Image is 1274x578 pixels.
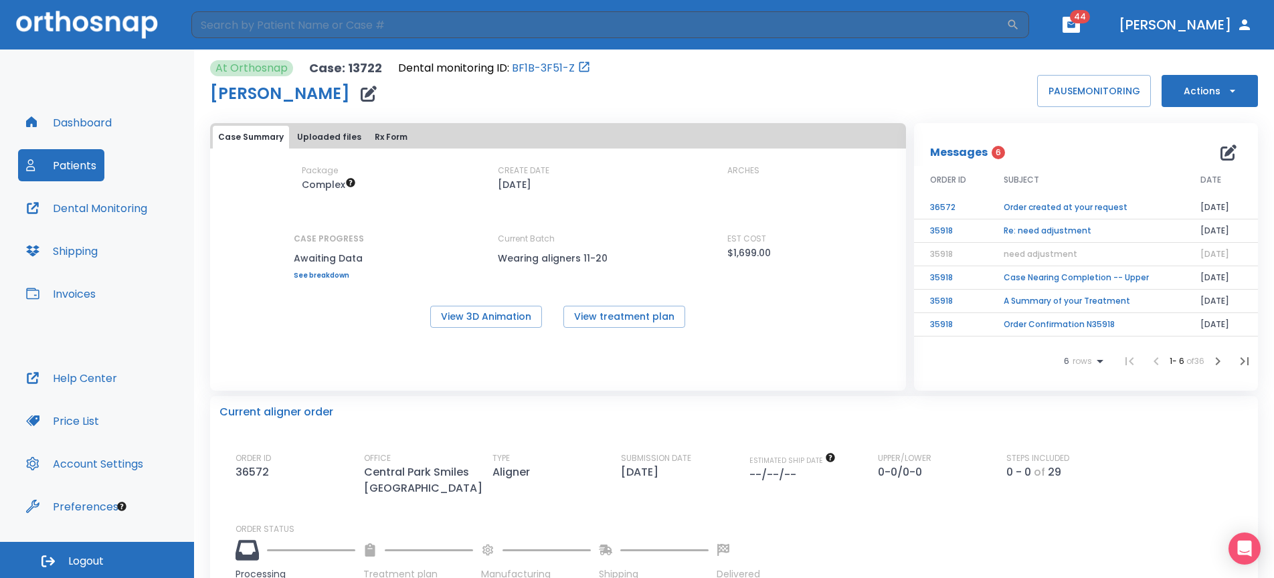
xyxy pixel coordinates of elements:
span: ORDER ID [930,174,966,186]
p: Current Batch [498,233,618,245]
td: 35918 [914,313,988,336]
td: 35918 [914,219,988,243]
p: --/--/-- [749,467,802,483]
p: 0-0/0-0 [878,464,927,480]
p: CREATE DATE [498,165,549,177]
td: [DATE] [1184,290,1258,313]
p: Central Park Smiles [GEOGRAPHIC_DATA] [364,464,488,496]
p: 36572 [236,464,274,480]
td: [DATE] [1184,219,1258,243]
span: 44 [1070,10,1090,23]
button: Rx Form [369,126,413,149]
td: [DATE] [1184,196,1258,219]
td: 36572 [914,196,988,219]
button: Shipping [18,235,106,267]
span: rows [1069,357,1092,366]
p: $1,699.00 [727,245,771,261]
p: EST COST [727,233,766,245]
span: 6 [1064,357,1069,366]
p: Aligner [492,464,535,480]
span: Logout [68,554,104,569]
td: Re: need adjustment [988,219,1184,243]
p: At Orthosnap [215,60,288,76]
p: [DATE] [621,464,664,480]
p: STEPS INCLUDED [1006,452,1069,464]
div: tabs [213,126,903,149]
button: Dental Monitoring [18,192,155,224]
span: Up to 50 Steps (100 aligners) [302,178,356,191]
p: 0 - 0 [1006,464,1031,480]
span: [DATE] [1200,248,1229,260]
div: Tooltip anchor [116,500,128,512]
button: Account Settings [18,448,151,480]
td: [DATE] [1184,313,1258,336]
a: See breakdown [294,272,364,280]
p: OFFICE [364,452,391,464]
button: View treatment plan [563,306,685,328]
button: Invoices [18,278,104,310]
p: UPPER/LOWER [878,452,931,464]
div: Open patient in dental monitoring portal [398,60,591,76]
button: Dashboard [18,106,120,138]
p: SUBMISSION DATE [621,452,691,464]
span: 1 - 6 [1170,355,1186,367]
p: CASE PROGRESS [294,233,364,245]
td: Order created at your request [988,196,1184,219]
p: of [1034,464,1045,480]
td: [DATE] [1184,266,1258,290]
td: A Summary of your Treatment [988,290,1184,313]
img: Orthosnap [16,11,158,38]
p: ARCHES [727,165,759,177]
p: Wearing aligners 11-20 [498,250,618,266]
span: SUBJECT [1004,174,1039,186]
td: Order Confirmation N35918 [988,313,1184,336]
p: Dental monitoring ID: [398,60,509,76]
p: Case: 13722 [309,60,382,76]
span: need adjustment [1004,248,1077,260]
button: PAUSEMONITORING [1037,75,1151,107]
p: ORDER ID [236,452,271,464]
h1: [PERSON_NAME] [210,86,350,102]
p: Package [302,165,338,177]
p: Awaiting Data [294,250,364,266]
span: 35918 [930,248,953,260]
input: Search by Patient Name or Case # [191,11,1006,38]
button: View 3D Animation [430,306,542,328]
span: DATE [1200,174,1221,186]
span: of 36 [1186,355,1204,367]
a: BF1B-3F51-Z [512,60,575,76]
p: Current aligner order [219,404,333,420]
p: [DATE] [498,177,531,193]
button: [PERSON_NAME] [1113,13,1258,37]
p: 29 [1048,464,1061,480]
p: Messages [930,144,988,161]
button: Uploaded files [292,126,367,149]
td: 35918 [914,266,988,290]
button: Preferences [18,490,126,522]
span: The date will be available after approving treatment plan [749,456,836,466]
p: ORDER STATUS [236,523,1249,535]
td: 35918 [914,290,988,313]
p: TYPE [492,452,510,464]
div: Open Intercom Messenger [1228,533,1261,565]
button: Actions [1162,75,1258,107]
button: Price List [18,405,107,437]
button: Patients [18,149,104,181]
span: 6 [992,146,1005,159]
td: Case Nearing Completion -- Upper [988,266,1184,290]
button: Case Summary [213,126,289,149]
button: Help Center [18,362,125,394]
